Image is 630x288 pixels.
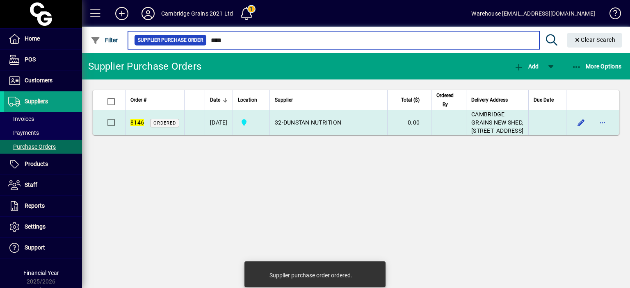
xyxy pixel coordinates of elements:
[238,118,265,127] span: Cambridge Grains 2021 Ltd
[4,112,82,126] a: Invoices
[471,95,508,104] span: Delivery Address
[4,140,82,154] a: Purchase Orders
[88,60,201,73] div: Supplier Purchase Orders
[401,95,420,104] span: Total ($)
[436,91,454,109] span: Ordered By
[153,120,176,126] span: Ordered
[89,33,120,48] button: Filter
[25,244,45,251] span: Support
[4,29,82,49] a: Home
[4,154,82,175] a: Products
[135,6,161,21] button: Profile
[4,126,82,140] a: Payments
[534,95,561,104] div: Due Date
[269,110,387,135] td: -
[466,110,528,135] td: CAMBRIDGE GRAINS NEW SHED, [STREET_ADDRESS]
[130,95,179,104] div: Order #
[514,63,539,70] span: Add
[4,196,82,216] a: Reports
[575,116,588,129] button: Edit
[283,119,341,126] span: DUNSTAN NUTRITION
[25,56,36,63] span: POS
[238,95,257,104] span: Location
[393,95,427,104] div: Total ($)
[275,119,282,126] span: 32
[161,7,233,20] div: Cambridge Grains 2021 Ltd
[23,270,59,276] span: Financial Year
[567,33,622,48] button: Clear
[25,35,40,42] span: Home
[130,95,146,104] span: Order #
[25,161,48,167] span: Products
[4,50,82,70] a: POS
[4,175,82,195] a: Staff
[138,36,203,44] span: Supplier Purchase Order
[596,116,609,129] button: More options
[25,202,45,209] span: Reports
[387,110,431,135] td: 0.00
[91,37,118,43] span: Filter
[25,77,52,84] span: Customers
[109,6,135,21] button: Add
[275,95,382,104] div: Supplier
[534,95,554,104] span: Due Date
[210,95,220,104] span: Date
[574,36,616,43] span: Clear Search
[471,7,595,20] div: Warehouse [EMAIL_ADDRESS][DOMAIN_NAME]
[238,95,265,104] div: Location
[130,119,144,126] em: 8146
[512,59,541,74] button: Add
[210,95,228,104] div: Date
[8,116,34,122] span: Invoices
[4,70,82,91] a: Customers
[269,271,352,279] div: Supplier purchase order ordered.
[8,143,56,150] span: Purchase Orders
[436,91,461,109] div: Ordered By
[4,217,82,237] a: Settings
[572,63,622,70] span: More Options
[25,223,46,230] span: Settings
[603,2,620,28] a: Knowledge Base
[570,59,624,74] button: More Options
[4,238,82,258] a: Support
[275,95,293,104] span: Supplier
[205,110,233,135] td: [DATE]
[25,181,37,188] span: Staff
[25,98,48,104] span: Suppliers
[8,129,39,136] span: Payments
